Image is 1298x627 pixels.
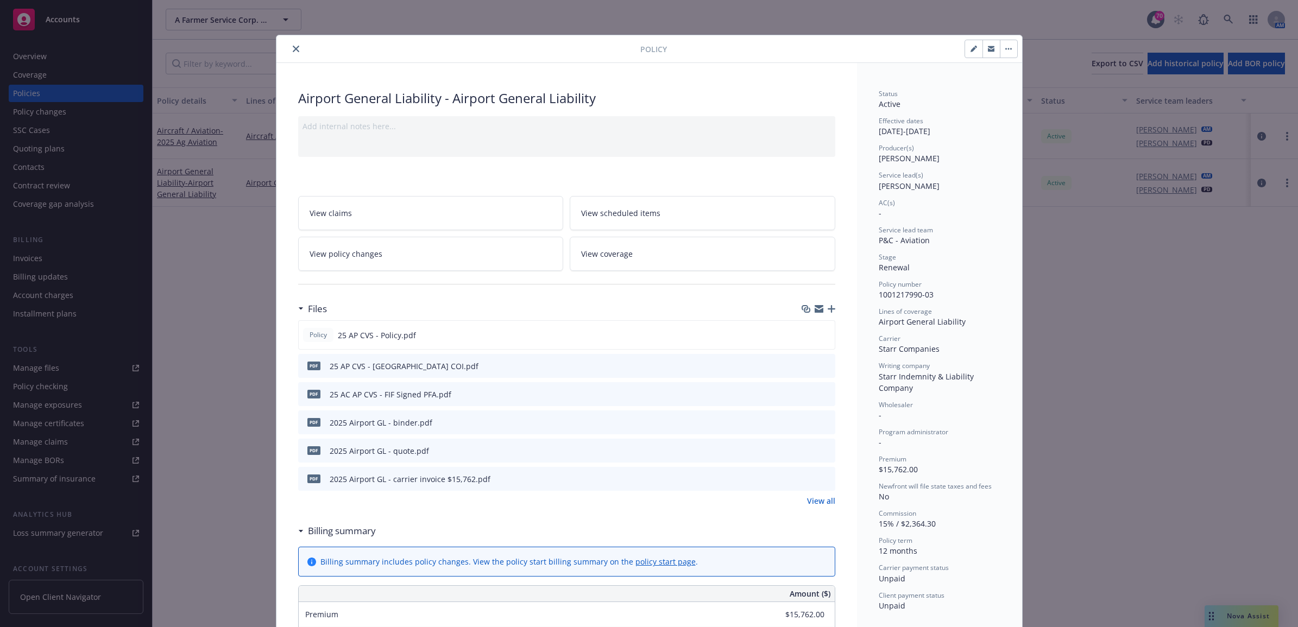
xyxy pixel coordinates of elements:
button: close [289,42,303,55]
button: preview file [821,473,831,485]
div: Billing summary includes policy changes. View the policy start billing summary on the . [320,556,698,567]
span: Stage [879,252,896,262]
div: Airport General Liability - Airport General Liability [298,89,835,107]
span: Starr Indemnity & Liability Company [879,371,976,393]
span: pdf [307,446,320,454]
span: Producer(s) [879,143,914,153]
a: policy start page [635,556,696,567]
span: AC(s) [879,198,895,207]
span: Client payment status [879,591,944,600]
div: 25 AC AP CVS - FIF Signed PFA.pdf [330,389,451,400]
span: pdf [307,362,320,370]
span: Policy number [879,280,922,289]
span: Policy term [879,536,912,545]
div: Files [298,302,327,316]
h3: Files [308,302,327,316]
span: 12 months [879,546,917,556]
span: pdf [307,390,320,398]
button: download file [804,473,812,485]
span: pdf [307,474,320,483]
span: No [879,491,889,502]
span: 1001217990-03⠀ [879,289,939,300]
span: View coverage [581,248,633,259]
div: 2025 Airport GL - binder.pdf [330,417,432,428]
span: View policy changes [310,248,382,259]
span: Carrier payment status [879,563,949,572]
span: Policy [640,43,667,55]
button: preview file [821,417,831,428]
span: Wholesaler [879,400,913,409]
button: download file [804,389,812,400]
span: Starr Companies [879,344,940,354]
span: $15,762.00 [879,464,918,474]
div: Airport General Liability [879,316,1000,327]
button: preview file [821,389,831,400]
h3: Billing summary [308,524,376,538]
button: download file [804,445,812,457]
span: View scheduled items [581,207,660,219]
span: Renewal [879,262,910,273]
div: [DATE] - [DATE] [879,116,1000,137]
button: download file [803,330,812,341]
span: Premium [879,454,906,464]
span: Active [879,99,900,109]
span: Premium [305,609,338,619]
span: pdf [307,418,320,426]
span: Service lead team [879,225,933,235]
span: - [879,208,881,218]
button: download file [804,360,812,372]
span: [PERSON_NAME] [879,153,940,163]
span: Service lead(s) [879,170,923,180]
input: 0.00 [760,606,831,623]
span: Status [879,89,898,98]
span: Amount ($) [790,588,830,599]
span: Commission [879,509,916,518]
a: View coverage [570,237,835,271]
span: Writing company [879,361,930,370]
a: View scheduled items [570,196,835,230]
span: 25 AP CVS - Policy.pdf [338,330,416,341]
button: download file [804,417,812,428]
span: - [879,410,881,420]
span: Unpaid [879,600,905,611]
span: Carrier [879,334,900,343]
span: Lines of coverage [879,307,932,316]
span: - [879,437,881,447]
span: Program administrator [879,427,948,436]
div: 2025 Airport GL - quote.pdf [330,445,429,457]
span: View claims [310,207,352,219]
button: preview file [821,330,830,341]
a: View all [807,495,835,506]
div: 25 AP CVS - [GEOGRAPHIC_DATA] COI.pdf [330,360,478,372]
button: preview file [821,360,831,372]
div: Add internal notes here... [303,121,831,132]
span: P&C - Aviation [879,235,930,245]
span: Newfront will file state taxes and fees [879,482,992,491]
a: View claims [298,196,564,230]
span: Policy [307,330,329,340]
div: Billing summary [298,524,376,538]
div: 2025 Airport GL - carrier invoice $15,762.pdf [330,473,490,485]
span: Unpaid [879,573,905,584]
span: [PERSON_NAME] [879,181,940,191]
span: 15% / $2,364.30 [879,518,936,529]
a: View policy changes [298,237,564,271]
button: preview file [821,445,831,457]
span: Effective dates [879,116,923,125]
